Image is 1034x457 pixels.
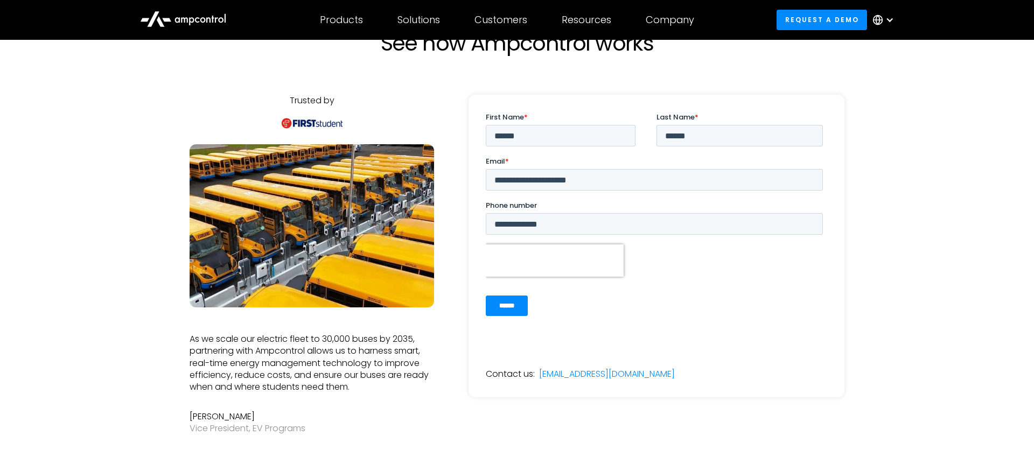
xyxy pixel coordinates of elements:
div: Contact us: [486,368,535,380]
div: Customers [474,14,527,26]
div: Resources [562,14,611,26]
a: Request a demo [777,10,867,30]
h1: See how Ampcontrol works [280,30,754,56]
div: Company [646,14,694,26]
div: Solutions [397,14,440,26]
a: [EMAIL_ADDRESS][DOMAIN_NAME] [539,368,675,380]
div: Products [320,14,363,26]
iframe: Form 0 [486,112,827,325]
